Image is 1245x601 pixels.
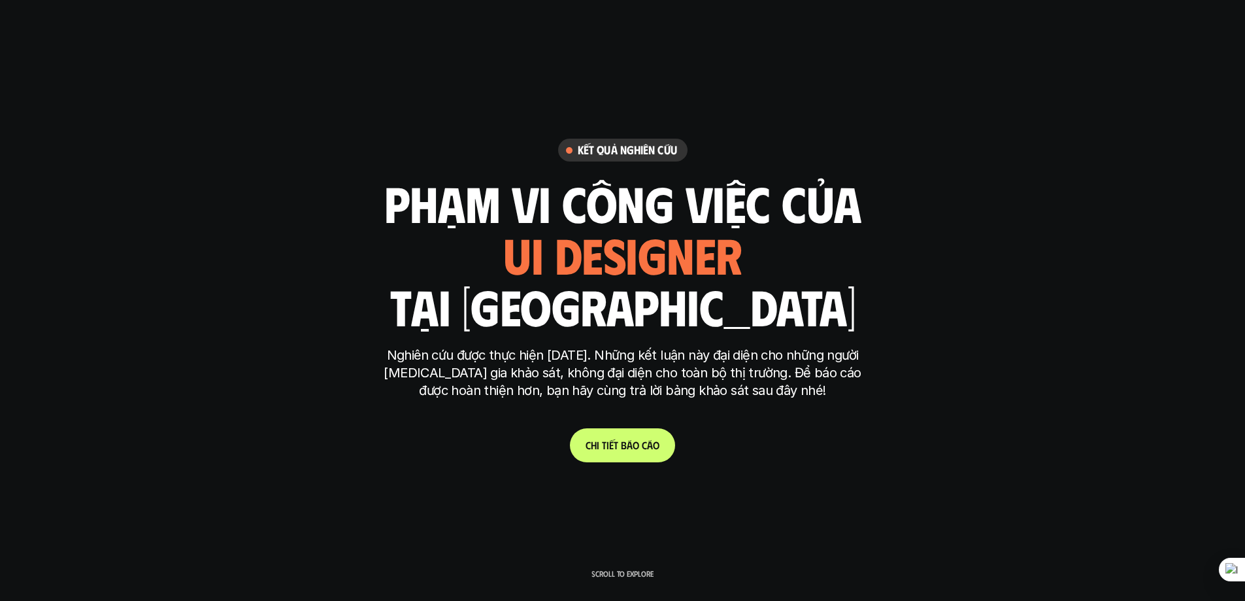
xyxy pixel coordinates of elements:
[606,439,609,451] span: i
[591,569,654,578] p: Scroll to explore
[609,439,614,451] span: ế
[642,439,647,451] span: c
[602,439,606,451] span: t
[627,439,633,451] span: á
[390,279,855,334] h1: tại [GEOGRAPHIC_DATA]
[384,175,861,230] h1: phạm vi công việc của
[586,439,591,451] span: C
[570,428,675,462] a: Chitiếtbáocáo
[614,439,618,451] span: t
[578,143,677,158] h6: Kết quả nghiên cứu
[591,439,597,451] span: h
[621,439,627,451] span: b
[378,347,868,400] p: Nghiên cứu được thực hiện [DATE]. Những kết luận này đại diện cho những người [MEDICAL_DATA] gia ...
[597,439,599,451] span: i
[653,439,659,451] span: o
[633,439,639,451] span: o
[647,439,653,451] span: á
